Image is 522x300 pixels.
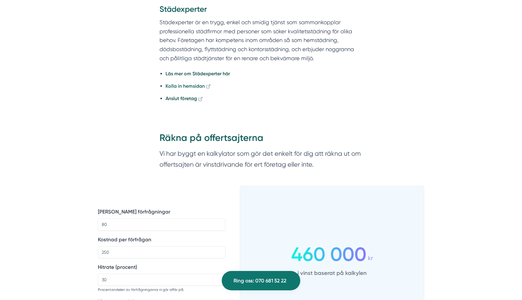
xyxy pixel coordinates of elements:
h3: Städexperter [159,4,362,18]
p: Städexperter är en trygg, enkel och smidig tjänst som sammankopplar professionella städfirmor med... [159,18,362,63]
div: kr [366,246,373,262]
a: Kolla in hemsidan [166,83,211,89]
strong: Kolla in hemsidan [166,83,205,89]
span: 460 000 [291,251,366,258]
label: [PERSON_NAME] förfrågningar [98,208,225,216]
a: Ring oss: 070 681 52 22 [222,271,300,290]
a: Läs mer om Städexperter här [166,71,230,77]
section: Vi har byggt en kalkylator som gör det enkelt för dig att räkna ut om offertsajten är vinstdrivan... [159,148,362,173]
span: Ring oss: 070 681 52 22 [234,277,286,285]
h2: Räkna på offertsajterna [159,131,362,148]
strong: Anslut företag [166,96,197,101]
label: Hitrate (procent) [98,263,225,271]
p: i vinst baserat på kalkylen [291,266,373,278]
a: Anslut företag [166,96,203,101]
label: Kostnad per förfrågan [98,236,225,244]
p: Procentandelen av förfrågningarna ni gör affär på. [98,286,225,293]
